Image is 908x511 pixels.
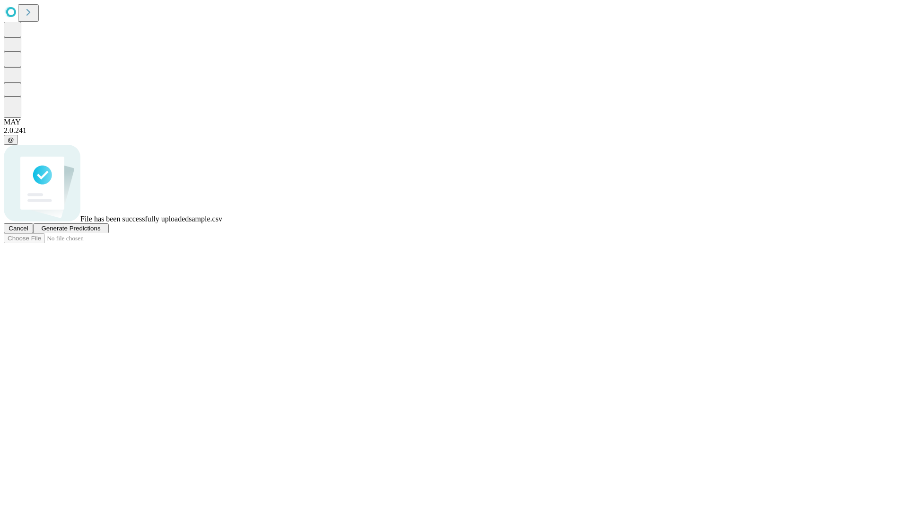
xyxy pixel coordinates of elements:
div: MAY [4,118,904,126]
button: Generate Predictions [33,223,109,233]
span: File has been successfully uploaded [80,215,189,223]
span: Cancel [9,225,28,232]
button: @ [4,135,18,145]
div: 2.0.241 [4,126,904,135]
button: Cancel [4,223,33,233]
span: @ [8,136,14,143]
span: sample.csv [189,215,222,223]
span: Generate Predictions [41,225,100,232]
